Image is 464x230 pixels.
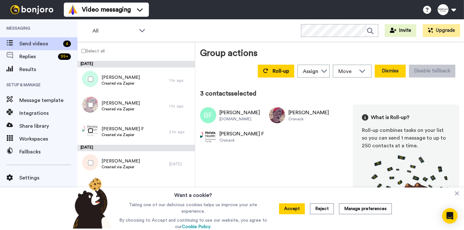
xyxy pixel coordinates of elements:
[442,208,458,224] div: Open Intercom Messenger
[303,68,318,75] div: Assign
[82,5,131,14] span: Video messaging
[310,203,334,214] button: Reject
[77,61,195,68] div: [DATE]
[63,41,71,47] div: 4
[67,177,115,229] img: bear-with-cookie.png
[101,81,140,86] span: Created via Zapier
[273,69,289,74] span: Roll-up
[101,100,140,106] span: [PERSON_NAME]
[19,109,77,117] span: Integrations
[101,126,144,132] span: [PERSON_NAME] F
[19,122,77,130] span: Share library
[371,114,410,121] span: What is Roll-up?
[279,203,305,214] button: Accept
[19,135,77,143] span: Workspaces
[19,53,55,60] span: Replies
[82,49,86,53] input: Select all
[19,40,61,48] span: Send videos
[174,188,212,199] h3: Want a cookie?
[375,65,406,78] button: Dismiss
[288,116,329,122] div: Cronack
[101,164,140,170] span: Created via Zapier
[77,145,195,151] div: [DATE]
[58,53,71,60] div: 99 +
[169,104,192,109] div: 1 hr. ago
[423,24,460,37] button: Upgrade
[101,74,140,81] span: [PERSON_NAME]
[92,27,136,35] span: All
[118,202,269,215] p: Taking one of our delicious cookies helps us improve your site experience.
[362,126,450,150] div: Roll-up combines tasks on your list so you can send 1 message to up to 250 contacts at a time.
[169,129,192,134] div: 2 hr. ago
[101,106,140,112] span: Created via Zapier
[200,107,216,123] img: Image of Barbara F
[78,47,105,55] label: Select all
[19,174,77,182] span: Settings
[169,78,192,83] div: 1 hr. ago
[182,225,210,229] a: Cookie Policy
[219,130,264,138] div: [PERSON_NAME] F
[200,47,257,62] div: Group actions
[338,68,356,75] span: Move
[200,89,459,98] div: 3 contacts selected
[362,155,450,223] img: joro-roll.png
[409,65,455,78] button: Disable fallback
[269,107,285,123] img: Image of Barbara F
[200,128,216,144] img: Image of Barb F
[169,161,192,167] div: [DATE]
[101,132,144,137] span: Created via Zapier
[339,203,392,214] button: Manage preferences
[19,97,77,104] span: Message template
[258,65,294,78] button: Roll-up
[219,116,260,122] div: [DOMAIN_NAME]
[68,5,78,15] img: vm-color.svg
[19,66,77,73] span: Results
[19,148,77,156] span: Fallbacks
[385,24,416,37] button: Invite
[101,158,140,164] span: [PERSON_NAME]
[288,109,329,116] div: [PERSON_NAME]
[219,109,260,116] div: [PERSON_NAME]
[8,5,56,14] img: bj-logo-header-white.svg
[118,217,269,230] p: By choosing to Accept and continuing to use our website, you agree to our .
[219,138,264,143] div: Cronack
